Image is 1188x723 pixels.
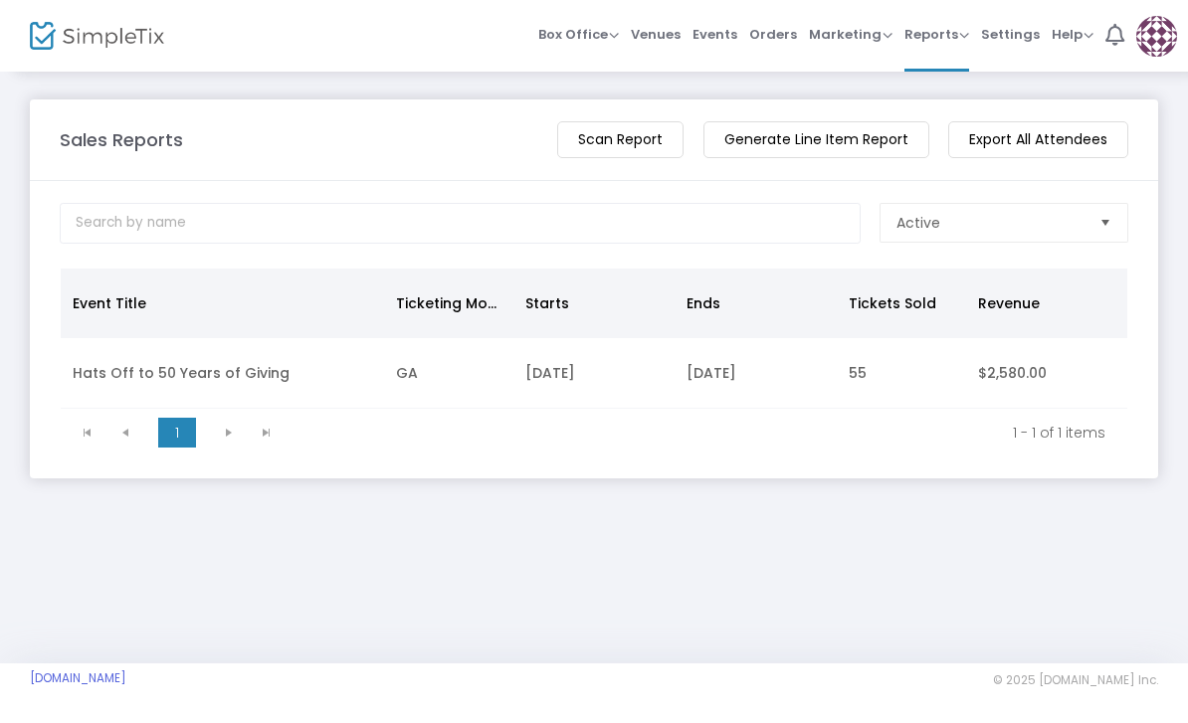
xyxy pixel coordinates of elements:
[896,213,940,233] span: Active
[693,9,737,60] span: Events
[837,269,966,338] th: Tickets Sold
[948,121,1128,158] m-button: Export All Attendees
[993,672,1158,688] span: © 2025 [DOMAIN_NAME] Inc.
[675,269,836,338] th: Ends
[1091,204,1119,242] button: Select
[384,338,513,409] td: GA
[384,269,513,338] th: Ticketing Mode
[61,269,1127,409] div: Data table
[61,338,384,409] td: Hats Off to 50 Years of Giving
[631,9,681,60] span: Venues
[809,25,892,44] span: Marketing
[158,418,196,448] span: Page 1
[904,25,969,44] span: Reports
[513,338,675,409] td: [DATE]
[61,269,384,338] th: Event Title
[557,121,684,158] m-button: Scan Report
[538,25,619,44] span: Box Office
[60,203,861,244] input: Search by name
[299,423,1105,443] kendo-pager-info: 1 - 1 of 1 items
[703,121,929,158] m-button: Generate Line Item Report
[966,338,1127,409] td: $2,580.00
[60,126,183,153] m-panel-title: Sales Reports
[675,338,836,409] td: [DATE]
[981,9,1040,60] span: Settings
[837,338,966,409] td: 55
[1052,25,1093,44] span: Help
[30,670,126,686] a: [DOMAIN_NAME]
[749,9,797,60] span: Orders
[978,293,1040,313] span: Revenue
[513,269,675,338] th: Starts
